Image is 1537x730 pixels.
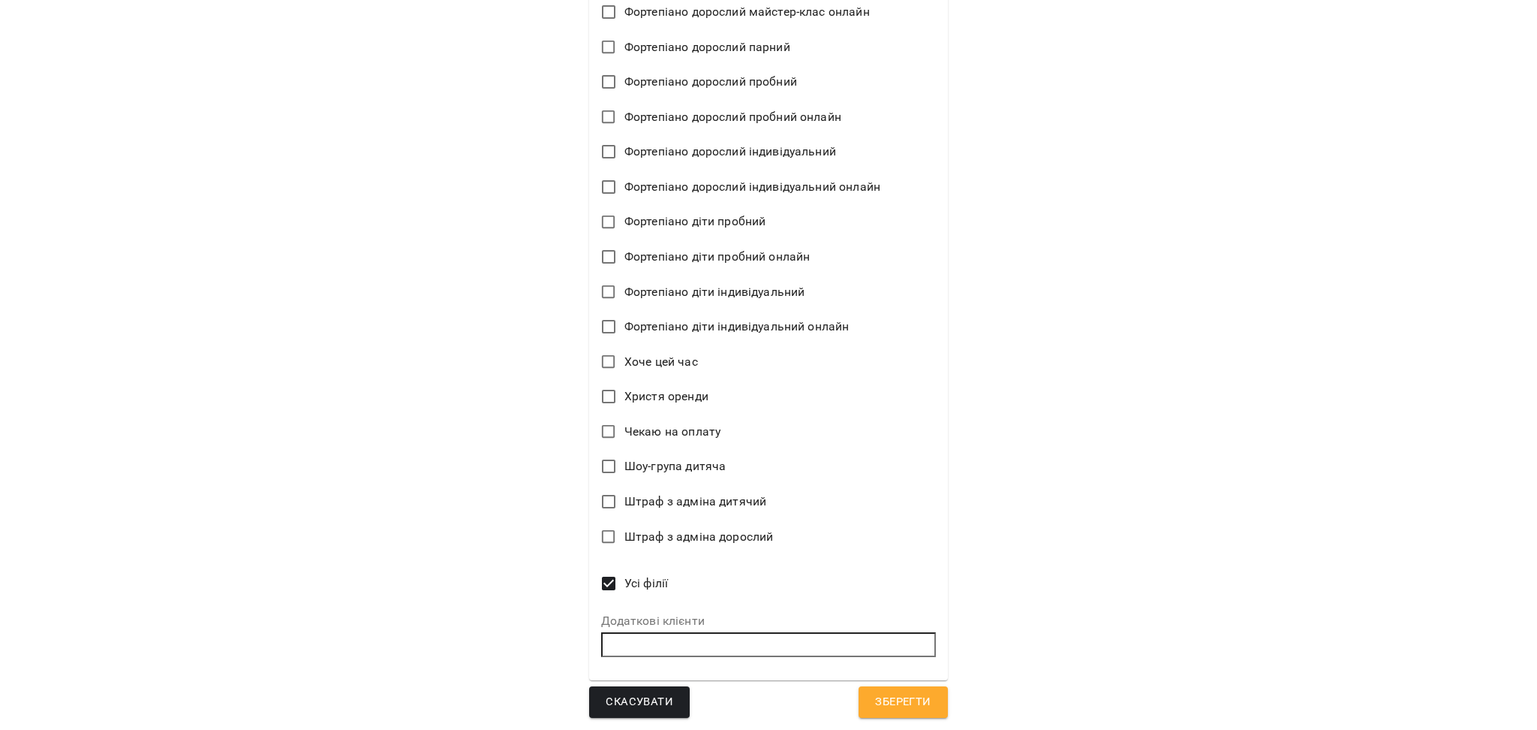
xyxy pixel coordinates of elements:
[589,686,690,718] button: Скасувати
[624,528,773,546] span: Штраф з адміна дорослий
[624,73,797,91] span: Фортепіано дорослий пробний
[624,388,708,406] span: Христя оренди
[606,692,673,712] span: Скасувати
[624,353,698,371] span: Хоче цей час
[875,692,931,712] span: Зберегти
[859,686,947,718] button: Зберегти
[624,318,849,336] span: Фортепіано діти індивідуальний онлайн
[624,178,880,196] span: Фортепіано дорослий індивідуальний онлайн
[624,108,841,126] span: Фортепіано дорослий пробний онлайн
[624,143,836,161] span: Фортепіано дорослий індивідуальний
[624,457,726,475] span: Шоу-група дитяча
[624,38,790,56] span: Фортепіано дорослий парний
[624,248,810,266] span: Фортепіано діти пробний онлайн
[624,423,720,441] span: Чекаю на оплату
[624,493,766,511] span: Штраф з адміна дитячий
[624,3,870,21] span: Фортепіано дорослий майстер-клас онлайн
[601,615,935,627] label: Додаткові клієнти
[624,283,805,301] span: Фортепіано діти індивідуальний
[624,575,668,593] span: Усі філії
[624,213,765,231] span: Фортепіано діти пробний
